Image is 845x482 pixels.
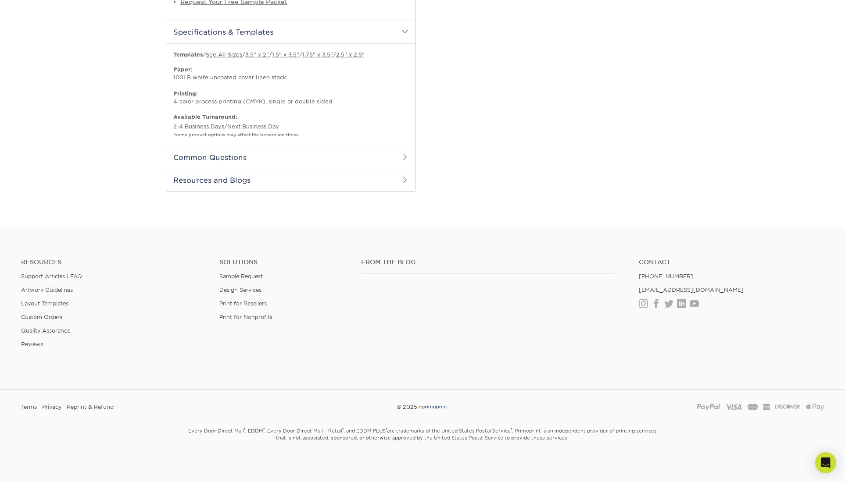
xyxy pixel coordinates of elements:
a: Next Business Day [227,123,279,130]
a: Reprint & Refund [67,400,114,414]
a: 1.75" x 3.5" [302,51,333,58]
a: Artwork Guidelines [21,287,73,293]
a: Sample Request [219,273,263,280]
p: 100LB white uncoated cover linen stock. 4-color process printing (CMYK), single or double sided. [173,66,408,106]
a: Print for Resellers [219,300,267,307]
strong: Paper: [173,66,192,73]
small: Every Door Direct Mail , EDDM , Every Door Direct Mail – Retail , and EDDM PLUS are trademarks of... [166,424,679,463]
a: Terms [21,400,37,414]
a: Reviews [21,341,43,347]
a: Custom Orders [21,314,62,320]
a: 1.5" x 3.5" [272,51,299,58]
sup: ® [511,427,512,432]
sup: ® [342,427,344,432]
h2: Common Questions [166,146,415,169]
a: Contact [639,259,824,266]
a: 2-4 Business Days [173,123,224,130]
h4: Solutions [219,259,348,266]
a: [PHONE_NUMBER] [639,273,693,280]
div: Open Intercom Messenger [815,452,836,473]
div: © 2025 [286,400,559,414]
h2: Resources and Blogs [166,169,415,191]
sup: ® [386,427,387,432]
a: 2.5" x 2.5" [336,51,365,58]
a: 3.5" x 2" [245,51,269,58]
a: Design Services [219,287,261,293]
a: Support Articles | FAQ [21,273,82,280]
b: Templates [173,51,203,58]
a: [EMAIL_ADDRESS][DOMAIN_NAME] [639,287,744,293]
small: *some product options may affect the turnaround times [173,132,298,137]
img: Primoprint [417,404,448,410]
a: Privacy [42,400,61,414]
a: Layout Templates [21,300,68,307]
b: Available Turnaround: [173,113,237,120]
h2: Specifications & Templates [166,21,415,43]
h4: Resources [21,259,206,266]
h4: From the Blog [361,259,615,266]
a: Print for Nonprofits [219,314,272,320]
a: Quality Assurance [21,327,70,334]
strong: Printing: [173,90,198,97]
p: / [173,113,408,139]
sup: ® [263,427,265,432]
p: / / / / / [173,51,408,59]
a: See All Sizes [206,51,242,58]
sup: ® [244,427,245,432]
